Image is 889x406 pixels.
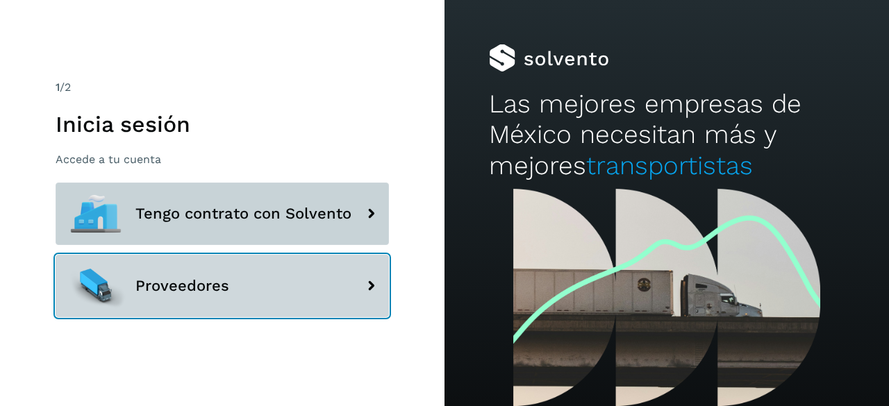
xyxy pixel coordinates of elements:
span: 1 [56,81,60,94]
h1: Inicia sesión [56,111,389,137]
span: Proveedores [135,278,229,294]
div: /2 [56,79,389,96]
span: Tengo contrato con Solvento [135,205,351,222]
button: Proveedores [56,255,389,317]
span: transportistas [586,151,753,180]
h2: Las mejores empresas de México necesitan más y mejores [489,89,845,181]
button: Tengo contrato con Solvento [56,183,389,245]
p: Accede a tu cuenta [56,153,389,166]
